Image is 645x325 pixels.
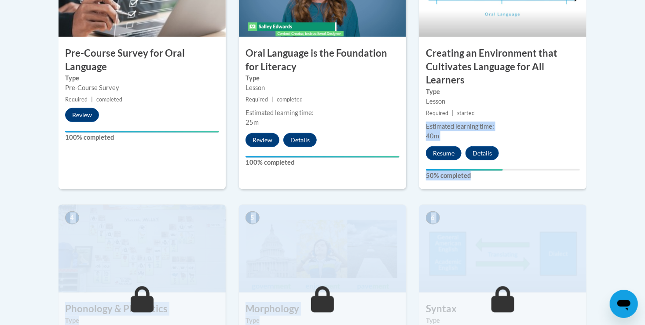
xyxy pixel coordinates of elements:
div: Lesson [246,83,399,93]
span: 25m [246,119,259,126]
div: Your progress [426,169,503,171]
span: 4 [65,211,79,224]
label: 100% completed [246,158,399,167]
button: Details [283,133,317,147]
span: Required [65,96,88,103]
div: Your progress [65,131,219,133]
label: Type [426,87,580,97]
div: Lesson [426,97,580,106]
span: completed [277,96,303,103]
div: Estimated learning time: [246,108,399,118]
img: Course Image [59,205,226,292]
div: Your progress [246,156,399,158]
h3: Phonology & Phonetics [59,302,226,316]
label: Type [246,73,399,83]
label: 50% completed [426,171,580,181]
span: 40m [426,132,439,140]
h3: Pre-Course Survey for Oral Language [59,47,226,74]
label: Type [65,73,219,83]
img: Course Image [419,205,586,292]
span: Required [426,110,448,116]
button: Review [246,133,279,147]
iframe: Button to launch messaging window [610,290,638,318]
button: Details [465,146,499,160]
span: 5 [246,211,260,224]
h3: Syntax [419,302,586,316]
div: Pre-Course Survey [65,83,219,93]
img: Course Image [239,205,406,292]
h3: Creating an Environment that Cultivates Language for All Learners [419,47,586,87]
span: | [271,96,273,103]
label: 100% completed [65,133,219,142]
button: Resume [426,146,462,160]
h3: Oral Language is the Foundation for Literacy [239,47,406,74]
button: Review [65,108,99,122]
span: 6 [426,211,440,224]
span: | [91,96,93,103]
span: completed [96,96,122,103]
h3: Morphology [239,302,406,316]
span: | [452,110,454,116]
span: started [457,110,475,116]
span: Required [246,96,268,103]
div: Estimated learning time: [426,122,580,131]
